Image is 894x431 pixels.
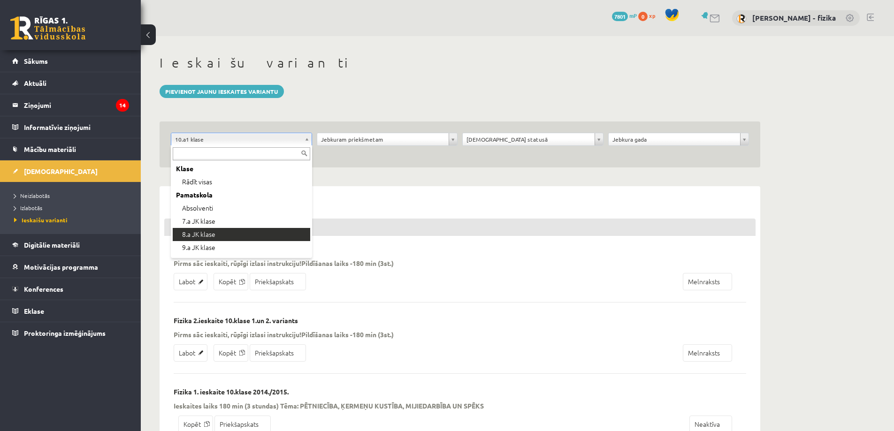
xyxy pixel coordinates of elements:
div: Pamatskola [173,189,310,202]
div: Klase [173,162,310,175]
div: 9.b JK klase [173,254,310,267]
div: 9.a JK klase [173,241,310,254]
div: 7.a JK klase [173,215,310,228]
div: Rādīt visas [173,175,310,189]
div: 8.a JK klase [173,228,310,241]
div: Absolventi [173,202,310,215]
